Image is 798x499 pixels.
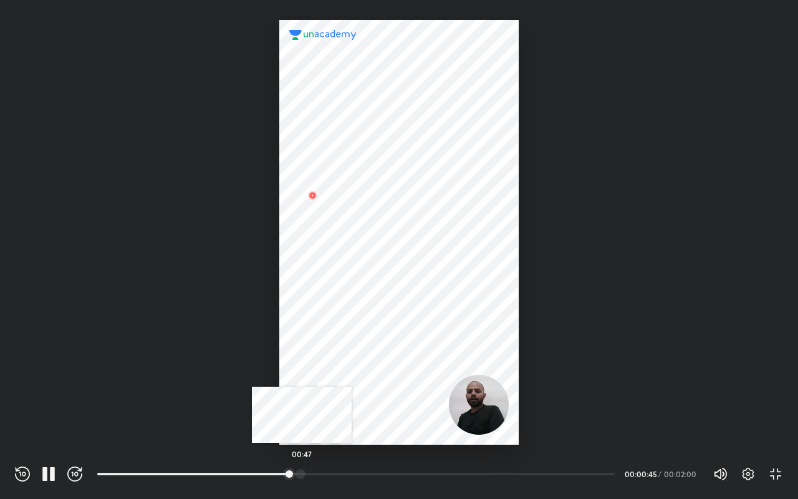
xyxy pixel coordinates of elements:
[289,30,357,40] img: logo.2a7e12a2.svg
[305,188,320,203] img: wMgqJGBwKWe8AAAAABJRU5ErkJggg==
[625,470,656,478] div: 00:00:45
[658,470,661,478] div: /
[292,450,312,458] h5: 00:47
[664,470,698,478] div: 00:02:00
